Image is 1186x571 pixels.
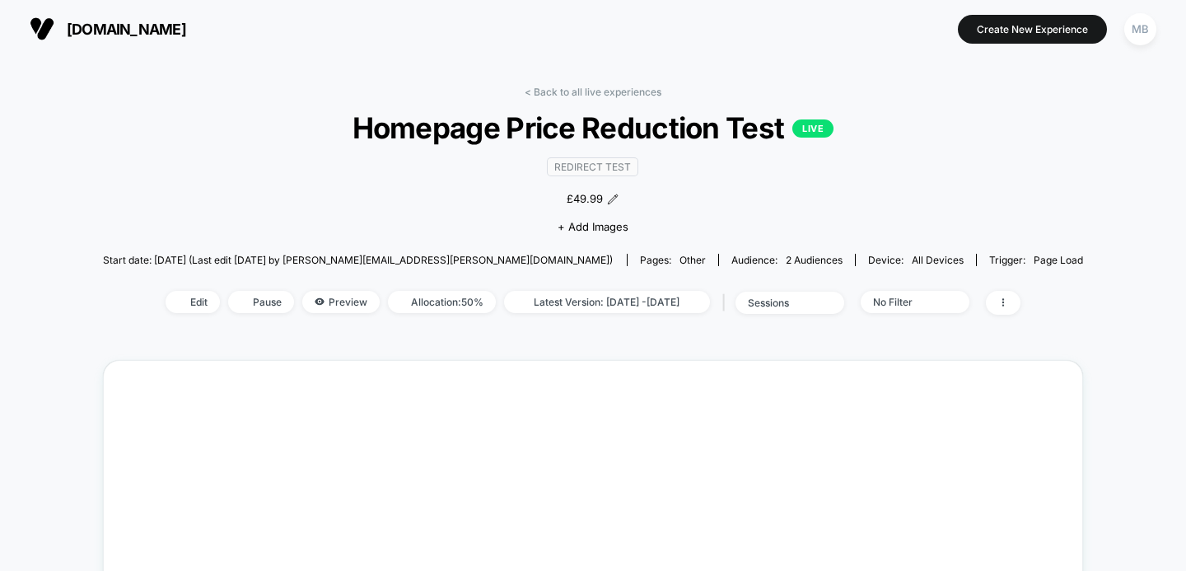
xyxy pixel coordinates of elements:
[640,254,706,266] div: Pages:
[792,119,833,138] p: LIVE
[786,254,843,266] span: 2 Audiences
[748,297,814,309] div: sessions
[1119,12,1161,46] button: MB
[228,291,294,313] span: Pause
[302,291,380,313] span: Preview
[67,21,186,38] span: [DOMAIN_NAME]
[718,291,735,315] span: |
[855,254,976,266] span: Device:
[958,15,1107,44] button: Create New Experience
[166,291,220,313] span: Edit
[152,110,1034,145] span: Homepage Price Reduction Test
[103,254,613,266] span: Start date: [DATE] (Last edit [DATE] by [PERSON_NAME][EMAIL_ADDRESS][PERSON_NAME][DOMAIN_NAME])
[1034,254,1083,266] span: Page Load
[25,16,191,42] button: [DOMAIN_NAME]
[558,220,628,233] span: + Add Images
[504,291,710,313] span: Latest Version: [DATE] - [DATE]
[567,191,603,208] span: £49.99
[912,254,964,266] span: all devices
[989,254,1083,266] div: Trigger:
[388,291,496,313] span: Allocation: 50%
[525,86,661,98] a: < Back to all live experiences
[873,296,939,308] div: No Filter
[679,254,706,266] span: other
[547,157,638,176] span: Redirect Test
[731,254,843,266] div: Audience:
[1124,13,1156,45] div: MB
[30,16,54,41] img: Visually logo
